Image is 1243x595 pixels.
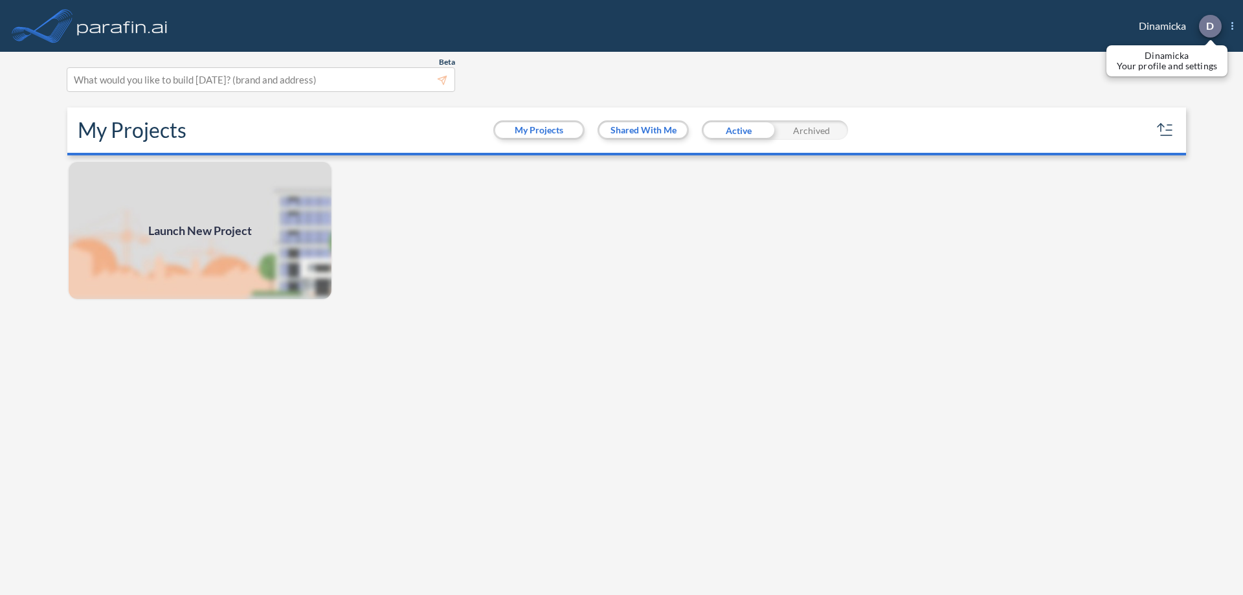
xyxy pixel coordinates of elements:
[1119,15,1233,38] div: Dinamicka
[67,161,333,300] a: Launch New Project
[78,118,186,142] h2: My Projects
[1117,61,1217,71] p: Your profile and settings
[702,120,775,140] div: Active
[439,57,455,67] span: Beta
[1206,20,1214,32] p: D
[148,222,252,240] span: Launch New Project
[1117,51,1217,61] p: Dinamicka
[599,122,687,138] button: Shared With Me
[67,161,333,300] img: add
[74,13,170,39] img: logo
[1155,120,1176,140] button: sort
[495,122,583,138] button: My Projects
[775,120,848,140] div: Archived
